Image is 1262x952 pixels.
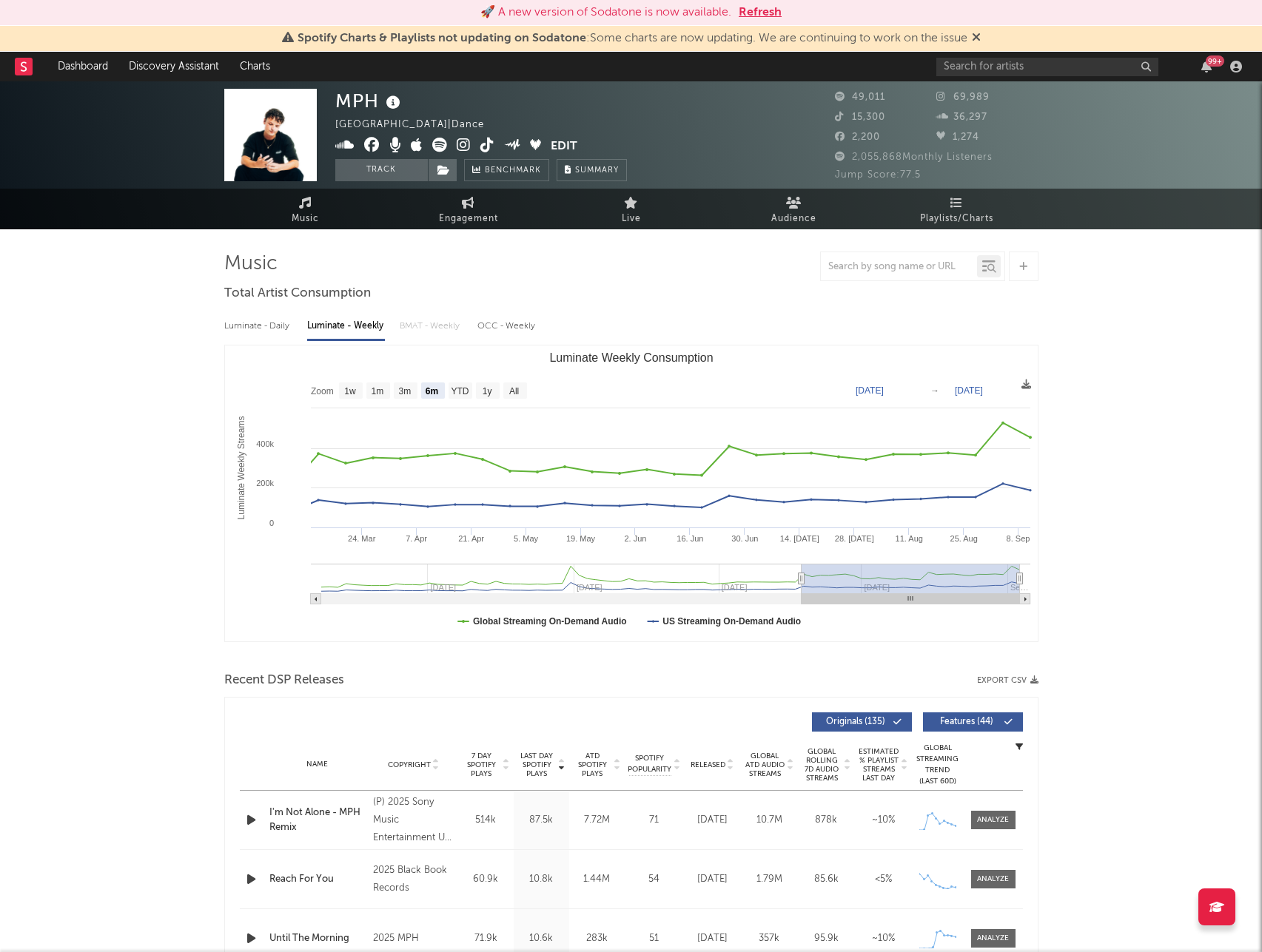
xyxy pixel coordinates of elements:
span: 1,274 [936,132,979,142]
text: 19. May [565,534,595,543]
div: <5% [859,872,908,887]
div: ~ 10 % [859,813,908,828]
span: Jump Score: 77.5 [835,170,921,180]
span: Playlists/Charts [920,210,993,228]
text: 2. Jun [624,534,646,543]
button: Features(44) [923,712,1023,732]
text: 21. Apr [458,534,484,543]
span: Live [622,210,641,228]
div: 10.6k [517,931,565,946]
button: Track [335,159,428,181]
span: Recent DSP Releases [224,672,344,689]
div: 10.8k [517,872,565,887]
text: US Streaming On-Demand Audio [662,616,801,627]
text: 400k [256,439,274,448]
text: 0 [269,519,273,527]
span: Global ATD Audio Streams [745,752,785,778]
span: Global Rolling 7D Audio Streams [802,747,842,783]
div: [DATE] [688,872,737,887]
text: All [509,386,518,396]
div: 87.5k [517,813,565,828]
a: Until The Morning [269,931,366,946]
text: 200k [256,479,274,487]
div: OCC - Weekly [477,314,537,339]
button: Originals(135) [812,712,912,732]
div: Global Streaming Trend (Last 60D) [916,743,960,787]
input: Search for artists [936,58,1158,76]
span: Originals ( 135 ) [822,718,890,726]
span: 15,300 [835,112,885,122]
span: Total Artist Consumption [224,285,371,303]
text: 1m [371,386,383,396]
span: 7 Day Spotify Plays [462,752,501,778]
a: Music [224,189,387,229]
text: 30. Jun [731,534,758,543]
svg: Luminate Weekly Consumption [225,345,1038,641]
div: 7.72M [573,813,621,828]
span: Released [691,760,725,769]
span: Spotify Charts & Playlists not updating on Sodatone [298,33,586,44]
span: Summary [575,166,619,175]
button: 99+ [1201,61,1212,72]
span: 49,011 [835,92,885,102]
div: 10.7M [745,813,794,828]
a: Live [550,189,713,229]
text: Se… [1010,583,1027,592]
div: ~ 10 % [859,931,908,946]
a: Playlists/Charts [876,189,1038,229]
div: Luminate - Weekly [307,314,385,339]
span: Dismiss [972,33,981,44]
a: Audience [713,189,876,229]
div: 71.9k [462,931,510,946]
div: (P) 2025 Sony Music Entertainment UK Limited [373,794,454,847]
a: Benchmark [464,159,549,181]
div: 1.79M [745,872,794,887]
a: Reach For You [269,872,366,887]
div: 51 [628,931,680,946]
div: Name [269,759,366,770]
text: 1y [482,386,491,396]
text: 7. Apr [406,534,427,543]
a: Engagement [387,189,550,229]
button: Summary [557,159,627,181]
text: 14. [DATE] [779,534,819,543]
div: Luminate - Daily [224,314,292,339]
span: 69,989 [936,92,990,102]
text: 1w [344,386,356,396]
span: Last Day Spotify Plays [517,752,557,778]
div: 357k [745,931,794,946]
span: Features ( 44 ) [933,718,1001,726]
text: 28. [DATE] [834,534,873,543]
span: Copyright [388,760,431,769]
div: 878k [802,813,851,828]
span: Engagement [439,210,498,228]
a: Discovery Assistant [118,52,229,81]
text: 5. May [514,534,539,543]
span: Estimated % Playlist Streams Last Day [859,747,899,783]
span: Audience [771,210,816,228]
span: Spotify Popularity [628,753,671,775]
text: Zoom [311,386,334,396]
text: 3m [398,386,411,396]
text: Global Streaming On-Demand Audio [473,616,627,627]
a: I'm Not Alone - MPH Remix [269,806,366,834]
span: Music [292,210,319,228]
input: Search by song name or URL [821,261,977,273]
text: YTD [451,386,469,396]
text: [DATE] [856,385,884,396]
text: 6m [425,386,437,396]
div: 60.9k [462,872,510,887]
span: : Some charts are now updating. We are continuing to work on the issue [298,33,967,44]
div: 283k [573,931,621,946]
span: 36,297 [936,112,987,122]
div: 514k [462,813,510,828]
button: Refresh [739,4,782,21]
div: 85.6k [802,872,851,887]
text: → [930,385,939,396]
text: Luminate Weekly Streams [236,416,246,520]
div: 2025 MPH [373,930,454,948]
span: Benchmark [485,162,541,180]
text: 25. Aug [950,534,977,543]
a: Dashboard [47,52,118,81]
